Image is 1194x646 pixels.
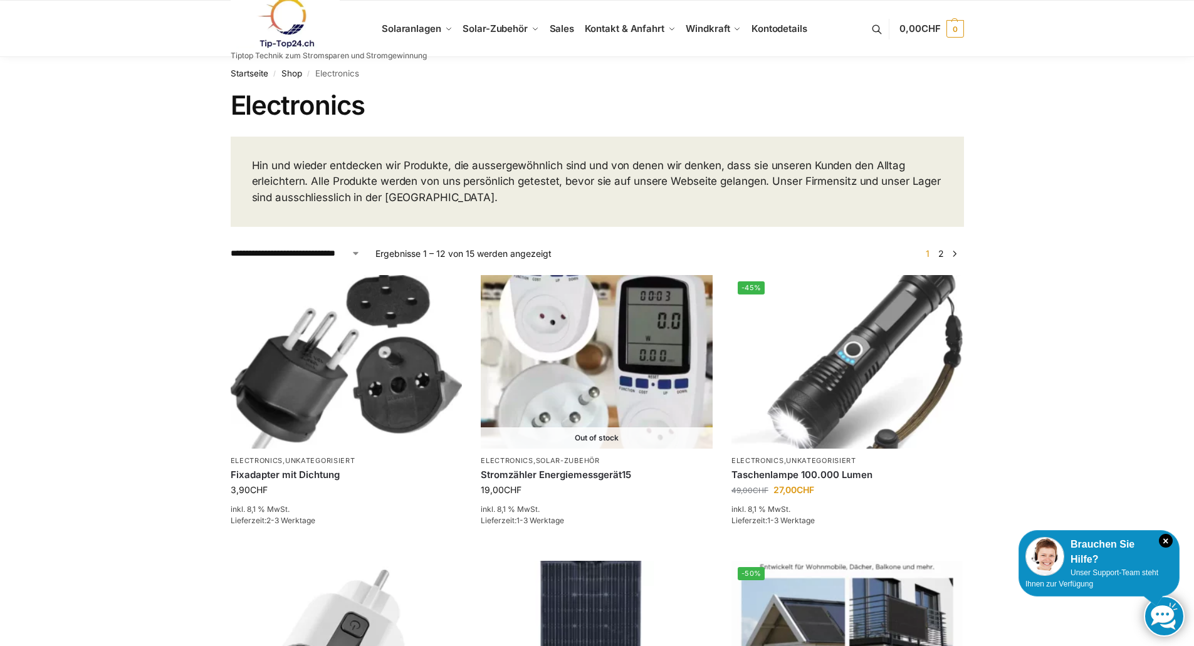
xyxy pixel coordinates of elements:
a: Kontakt & Anfahrt [579,1,681,57]
a: → [950,247,959,260]
a: Windkraft [681,1,746,57]
a: Startseite [231,68,268,78]
p: , [231,456,463,466]
a: Solar-Zubehör [536,456,600,465]
p: , [731,456,963,466]
span: CHF [504,484,521,495]
nav: Breadcrumb [231,57,964,90]
span: 1-3 Werktage [516,516,564,525]
a: Unkategorisiert [285,456,355,465]
span: Lieferzeit: [731,516,815,525]
a: Unkategorisiert [786,456,856,465]
p: inkl. 8,1 % MwSt. [231,504,463,515]
span: Windkraft [686,23,730,34]
img: Fixadapter mit Dichtung [231,275,463,449]
span: Seite 1 [923,248,933,259]
span: CHF [250,484,268,495]
img: Customer service [1025,537,1064,576]
span: / [302,69,315,79]
a: Taschenlampe 100.000 Lumen [731,469,963,481]
a: Solar-Zubehör [458,1,544,57]
a: Electronics [731,456,784,465]
a: Kontodetails [746,1,812,57]
span: CHF [921,23,941,34]
span: 1-3 Werktage [767,516,815,525]
a: Electronics [481,456,533,465]
a: Shop [281,68,302,78]
div: Brauchen Sie Hilfe? [1025,537,1173,567]
span: Lieferzeit: [231,516,315,525]
nav: Produkt-Seitennummerierung [918,247,963,260]
span: 0 [946,20,964,38]
bdi: 19,00 [481,484,521,495]
span: / [268,69,281,79]
a: Seite 2 [935,248,947,259]
a: -45%Extrem Starke Taschenlampe [731,275,963,449]
a: Fixadapter mit Dichtung [231,469,463,481]
span: CHF [753,486,768,495]
bdi: 3,90 [231,484,268,495]
h1: Electronics [231,90,964,121]
a: Sales [544,1,579,57]
i: Schließen [1159,534,1173,548]
span: Kontakt & Anfahrt [585,23,664,34]
bdi: 49,00 [731,486,768,495]
span: Sales [550,23,575,34]
span: CHF [797,484,814,495]
span: Solaranlagen [382,23,441,34]
span: Kontodetails [751,23,807,34]
p: , [481,456,713,466]
a: 0,00CHF 0 [899,10,963,48]
img: Stromzähler Schweizer Stecker-2 [481,275,713,449]
span: 2-3 Werktage [266,516,315,525]
a: Electronics [231,456,283,465]
p: Ergebnisse 1 – 12 von 15 werden angezeigt [375,247,552,260]
p: Tiptop Technik zum Stromsparen und Stromgewinnung [231,52,427,60]
p: inkl. 8,1 % MwSt. [731,504,963,515]
span: Solar-Zubehör [463,23,528,34]
img: Extrem Starke Taschenlampe [731,275,963,449]
span: 0,00 [899,23,940,34]
bdi: 27,00 [773,484,814,495]
select: Shop-Reihenfolge [231,247,360,260]
span: Lieferzeit: [481,516,564,525]
span: Unser Support-Team steht Ihnen zur Verfügung [1025,568,1158,588]
a: Out of stockStromzähler Schweizer Stecker-2 [481,275,713,449]
p: inkl. 8,1 % MwSt. [481,504,713,515]
a: Stromzähler Energiemessgerät15 [481,469,713,481]
p: Hin und wieder entdecken wir Produkte, die aussergewöhnlich sind und von denen wir denken, dass s... [252,158,943,206]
